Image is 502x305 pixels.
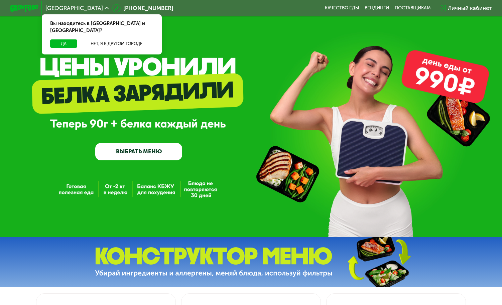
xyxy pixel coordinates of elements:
a: Вендинги [365,5,389,11]
a: ВЫБРАТЬ МЕНЮ [95,143,182,160]
span: [GEOGRAPHIC_DATA] [45,5,103,11]
button: Нет, я в другом городе [80,39,153,48]
div: поставщикам [395,5,431,11]
button: Да [50,39,77,48]
a: [PHONE_NUMBER] [112,4,173,12]
div: Личный кабинет [448,4,492,12]
div: Вы находитесь в [GEOGRAPHIC_DATA] и [GEOGRAPHIC_DATA]? [42,14,162,39]
a: Качество еды [325,5,359,11]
